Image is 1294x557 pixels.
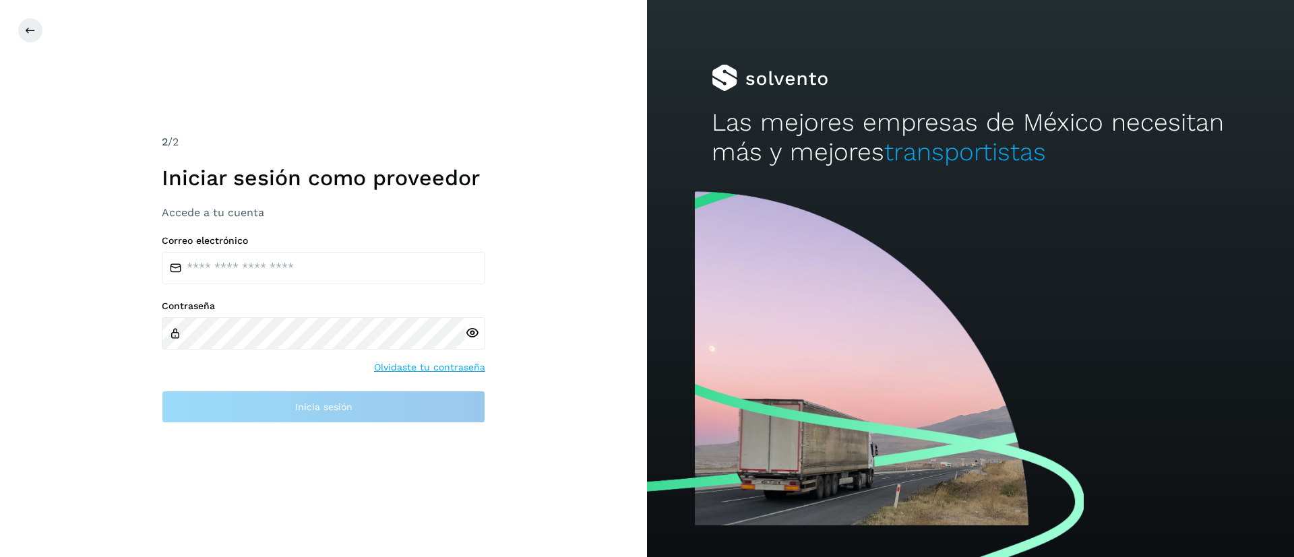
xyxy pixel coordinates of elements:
[162,300,485,312] label: Contraseña
[162,134,485,150] div: /2
[162,165,485,191] h1: Iniciar sesión como proveedor
[162,206,485,219] h3: Accede a tu cuenta
[712,108,1229,168] h2: Las mejores empresas de México necesitan más y mejores
[162,391,485,423] button: Inicia sesión
[162,135,168,148] span: 2
[162,235,485,247] label: Correo electrónico
[374,360,485,374] a: Olvidaste tu contraseña
[884,137,1046,166] span: transportistas
[295,402,352,412] span: Inicia sesión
